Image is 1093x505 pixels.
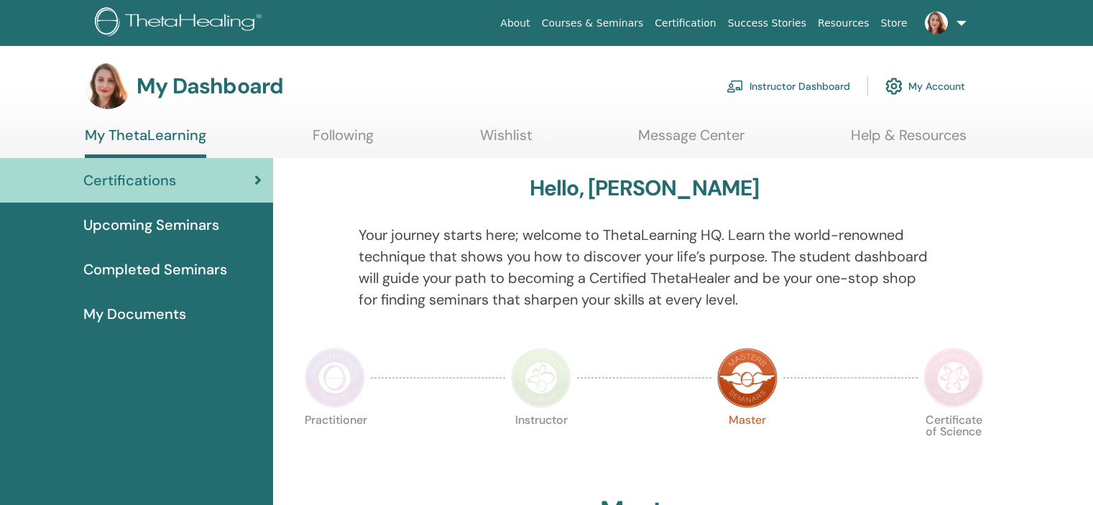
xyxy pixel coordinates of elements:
[83,170,176,191] span: Certifications
[851,126,967,154] a: Help & Resources
[83,259,227,280] span: Completed Seminars
[717,348,778,408] img: Master
[649,10,721,37] a: Certification
[722,10,812,37] a: Success Stories
[536,10,650,37] a: Courses & Seminars
[480,126,532,154] a: Wishlist
[95,7,267,40] img: logo.png
[511,414,571,475] p: Instructor
[923,414,984,475] p: Certificate of Science
[727,70,850,102] a: Instructor Dashboard
[313,126,374,154] a: Following
[305,414,365,475] p: Practitioner
[305,348,365,408] img: Practitioner
[359,224,931,310] p: Your journey starts here; welcome to ThetaLearning HQ. Learn the world-renowned technique that sh...
[83,303,186,325] span: My Documents
[530,175,760,201] h3: Hello, [PERSON_NAME]
[137,73,283,99] h3: My Dashboard
[727,80,744,93] img: chalkboard-teacher.svg
[85,63,131,109] img: default.jpg
[85,126,206,158] a: My ThetaLearning
[875,10,913,37] a: Store
[923,348,984,408] img: Certificate of Science
[717,414,778,475] p: Master
[638,126,744,154] a: Message Center
[925,11,948,34] img: default.jpg
[83,214,219,236] span: Upcoming Seminars
[885,74,903,98] img: cog.svg
[511,348,571,408] img: Instructor
[812,10,875,37] a: Resources
[885,70,965,102] a: My Account
[494,10,535,37] a: About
